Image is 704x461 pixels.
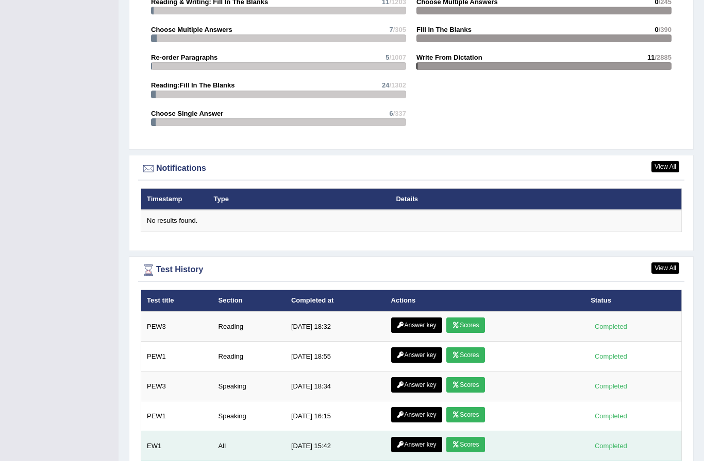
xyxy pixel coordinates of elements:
[591,351,631,362] div: Completed
[213,342,286,371] td: Reading
[391,377,442,393] a: Answer key
[389,54,406,61] span: /1007
[147,216,676,226] div: No results found.
[446,377,484,393] a: Scores
[213,290,286,311] th: Section
[446,347,484,363] a: Scores
[391,317,442,333] a: Answer key
[286,342,385,371] td: [DATE] 18:55
[213,401,286,431] td: Speaking
[647,54,655,61] span: 11
[141,371,213,401] td: PEW3
[591,440,631,451] div: Completed
[141,290,213,311] th: Test title
[393,26,406,33] span: /305
[385,290,585,311] th: Actions
[446,317,484,333] a: Scores
[141,342,213,371] td: PEW1
[591,381,631,392] div: Completed
[659,26,672,33] span: /390
[141,311,213,342] td: PEW3
[446,407,484,422] a: Scores
[286,290,385,311] th: Completed at
[286,311,385,342] td: [DATE] 18:32
[389,26,393,33] span: 7
[591,411,631,421] div: Completed
[141,262,682,278] div: Test History
[213,371,286,401] td: Speaking
[286,401,385,431] td: [DATE] 16:15
[141,431,213,461] td: EW1
[655,54,672,61] span: /2885
[390,188,619,210] th: Details
[389,110,393,117] span: 6
[286,431,385,461] td: [DATE] 15:42
[391,407,442,422] a: Answer key
[655,26,658,33] span: 0
[151,26,232,33] strong: Choose Multiple Answers
[141,161,682,176] div: Notifications
[141,188,208,210] th: Timestamp
[213,311,286,342] td: Reading
[141,401,213,431] td: PEW1
[393,110,406,117] span: /337
[385,54,389,61] span: 5
[382,81,389,89] span: 24
[208,188,391,210] th: Type
[151,110,223,117] strong: Choose Single Answer
[389,81,406,89] span: /1302
[391,437,442,452] a: Answer key
[151,81,235,89] strong: Reading:Fill In The Blanks
[585,290,681,311] th: Status
[651,161,679,172] a: View All
[213,431,286,461] td: All
[416,54,482,61] strong: Write From Dictation
[591,321,631,332] div: Completed
[446,437,484,452] a: Scores
[416,26,472,33] strong: Fill In The Blanks
[651,262,679,274] a: View All
[286,371,385,401] td: [DATE] 18:34
[151,54,217,61] strong: Re-order Paragraphs
[391,347,442,363] a: Answer key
